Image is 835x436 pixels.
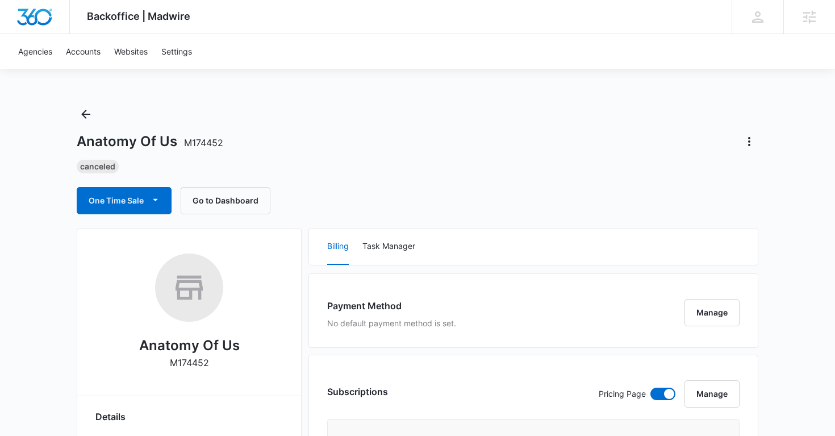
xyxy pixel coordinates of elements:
div: Canceled [77,160,119,173]
a: Websites [107,34,155,69]
span: Backoffice | Madwire [87,10,190,22]
span: Details [95,410,126,423]
h3: Subscriptions [327,385,388,398]
a: Agencies [11,34,59,69]
button: Billing [327,229,349,265]
a: Settings [155,34,199,69]
h1: Anatomy Of Us [77,133,223,150]
button: Task Manager [362,229,415,265]
span: M174452 [184,137,223,148]
p: Pricing Page [599,388,646,400]
button: Back [77,105,95,123]
button: Manage [684,380,740,408]
h3: Payment Method [327,299,456,313]
button: One Time Sale [77,187,172,214]
button: Manage [684,299,740,326]
p: No default payment method is set. [327,317,456,329]
a: Accounts [59,34,107,69]
button: Go to Dashboard [181,187,270,214]
h2: Anatomy Of Us [139,335,240,356]
button: Actions [740,132,758,151]
p: M174452 [170,356,209,369]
